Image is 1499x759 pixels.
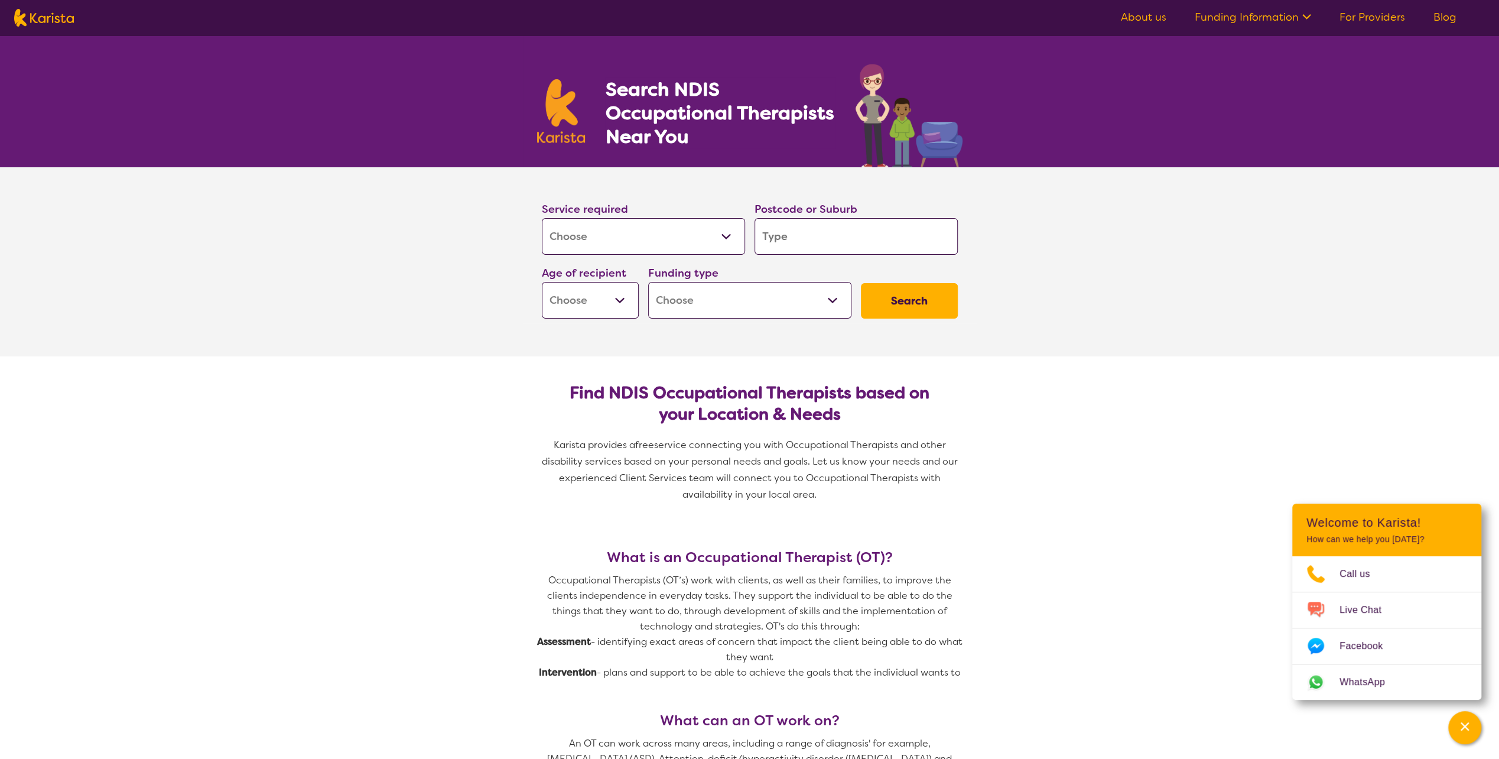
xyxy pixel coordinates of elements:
[1448,711,1481,744] button: Channel Menu
[1339,601,1396,619] span: Live Chat
[14,9,74,27] img: Karista logo
[537,549,963,566] h3: What is an Occupational Therapist (OT)?
[542,266,626,280] label: Age of recipient
[537,712,963,729] h3: What can an OT work on?
[1433,10,1456,24] a: Blog
[605,77,835,148] h1: Search NDIS Occupational Therapists Near You
[537,79,586,143] img: Karista logo
[1121,10,1166,24] a: About us
[648,266,718,280] label: Funding type
[554,439,635,451] span: Karista provides a
[1292,556,1481,700] ul: Choose channel
[1339,673,1399,691] span: WhatsApp
[1306,515,1467,530] h2: Welcome to Karista!
[537,665,963,680] p: - plans and support to be able to achieve the goals that the individual wants to
[551,382,948,425] h2: Find NDIS Occupational Therapists based on your Location & Needs
[1339,637,1397,655] span: Facebook
[1339,10,1405,24] a: For Providers
[1292,504,1481,700] div: Channel Menu
[1306,534,1467,544] p: How can we help you [DATE]?
[861,283,958,319] button: Search
[537,634,963,665] p: - identifying exact areas of concern that impact the client being able to do what they want
[537,573,963,634] p: Occupational Therapists (OT’s) work with clients, as well as their families, to improve the clien...
[635,439,654,451] span: free
[1339,565,1384,583] span: Call us
[1195,10,1311,24] a: Funding Information
[539,666,597,679] strong: Intervention
[1292,664,1481,700] a: Web link opens in a new tab.
[856,64,963,167] img: occupational-therapy
[542,202,628,216] label: Service required
[755,218,958,255] input: Type
[542,439,960,501] span: service connecting you with Occupational Therapists and other disability services based on your p...
[537,635,591,648] strong: Assessment
[755,202,857,216] label: Postcode or Suburb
